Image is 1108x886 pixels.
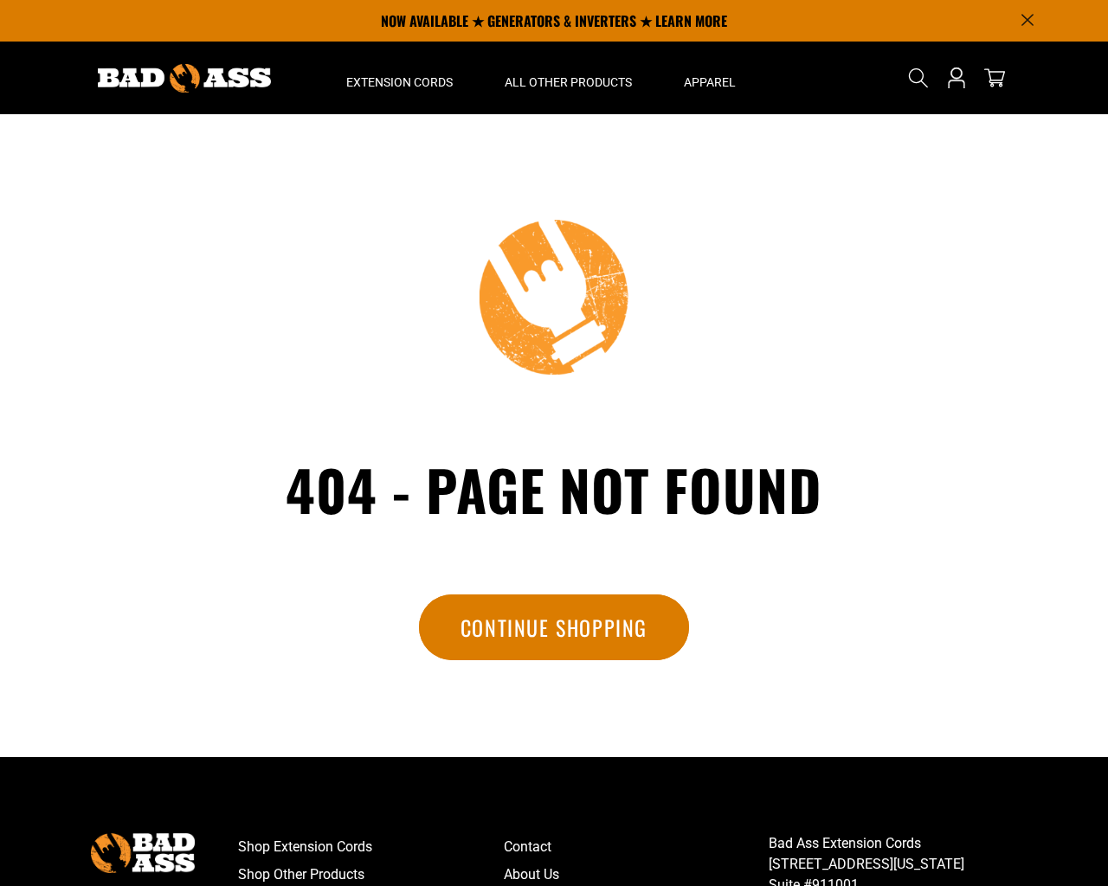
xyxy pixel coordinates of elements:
[320,42,479,114] summary: Extension Cords
[504,833,770,861] a: Contact
[98,64,271,93] img: Bad Ass Extension Cords
[346,74,453,90] span: Extension Cords
[419,594,689,660] a: Continue Shopping
[238,833,504,861] a: Shop Extension Cords
[91,833,195,872] img: Bad Ass Extension Cords
[479,42,658,114] summary: All Other Products
[684,74,736,90] span: Apparel
[905,64,932,92] summary: Search
[658,42,762,114] summary: Apparel
[505,74,632,90] span: All Other Products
